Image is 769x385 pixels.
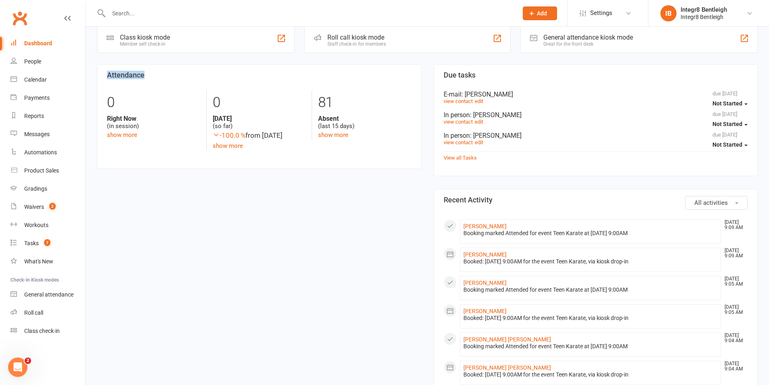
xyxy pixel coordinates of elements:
[10,34,85,53] a: Dashboard
[10,8,30,28] a: Clubworx
[463,336,551,343] a: [PERSON_NAME] [PERSON_NAME]
[10,71,85,89] a: Calendar
[213,130,306,141] div: from [DATE]
[681,6,727,13] div: Integr8 Bentleigh
[24,149,57,156] div: Automations
[463,258,718,265] div: Booked: [DATE] 9:00AM for the event Teen Karate, via kiosk drop-in
[107,131,137,139] a: show more
[463,251,507,258] a: [PERSON_NAME]
[10,198,85,216] a: Waivers 2
[107,115,200,130] div: (in session)
[10,125,85,143] a: Messages
[470,111,522,119] span: : [PERSON_NAME]
[24,204,44,210] div: Waivers
[537,10,547,17] span: Add
[120,34,170,41] div: Class kiosk mode
[24,328,60,334] div: Class check-in
[463,286,718,293] div: Booking marked Attended for event Teen Karate at [DATE] 9:00AM
[712,100,742,107] span: Not Started
[463,223,507,229] a: [PERSON_NAME]
[10,286,85,304] a: General attendance kiosk mode
[681,13,727,21] div: Integr8 Bentleigh
[10,216,85,234] a: Workouts
[685,196,748,210] button: All activities
[721,361,747,372] time: [DATE] 9:04 AM
[213,142,243,149] a: show more
[463,230,718,237] div: Booking marked Attended for event Teen Karate at [DATE] 9:00AM
[107,90,200,115] div: 0
[694,199,728,206] span: All activities
[712,141,742,148] span: Not Started
[444,111,748,119] div: In person
[24,113,44,119] div: Reports
[10,162,85,180] a: Product Sales
[712,117,748,132] button: Not Started
[24,95,50,101] div: Payments
[475,98,483,104] a: edit
[10,53,85,71] a: People
[213,90,306,115] div: 0
[444,132,748,139] div: In person
[444,119,473,125] a: view contact
[444,155,477,161] a: View all Tasks
[590,4,612,22] span: Settings
[25,358,31,364] span: 2
[318,115,411,122] strong: Absent
[24,258,53,265] div: What's New
[10,89,85,107] a: Payments
[213,115,306,122] strong: [DATE]
[721,305,747,315] time: [DATE] 9:05 AM
[24,76,47,83] div: Calendar
[10,107,85,125] a: Reports
[444,139,473,145] a: view contact
[318,131,348,139] a: show more
[463,280,507,286] a: [PERSON_NAME]
[318,90,411,115] div: 81
[463,364,551,371] a: [PERSON_NAME] [PERSON_NAME]
[213,115,306,130] div: (so far)
[444,98,473,104] a: view contact
[24,40,52,46] div: Dashboard
[463,343,718,350] div: Booking marked Attended for event Teen Karate at [DATE] 9:00AM
[712,138,748,152] button: Not Started
[8,358,27,377] iframe: Intercom live chat
[318,115,411,130] div: (last 15 days)
[120,41,170,47] div: Member self check-in
[106,8,512,19] input: Search...
[444,90,748,98] div: E-mail
[24,58,41,65] div: People
[44,239,50,246] span: 7
[24,131,50,137] div: Messages
[475,119,483,125] a: edit
[470,132,522,139] span: : [PERSON_NAME]
[543,41,633,47] div: Great for the front desk
[10,180,85,198] a: Gradings
[461,90,513,98] span: : [PERSON_NAME]
[10,234,85,252] a: Tasks 7
[712,121,742,127] span: Not Started
[107,115,200,122] strong: Right Now
[24,167,59,174] div: Product Sales
[444,71,748,79] h3: Due tasks
[24,240,39,246] div: Tasks
[10,143,85,162] a: Automations
[10,322,85,340] a: Class kiosk mode
[463,315,718,322] div: Booked: [DATE] 9:00AM for the event Teen Karate, via kiosk drop-in
[721,248,747,259] time: [DATE] 9:09 AM
[721,220,747,230] time: [DATE] 9:09 AM
[463,371,718,378] div: Booked: [DATE] 9:00AM for the event Teen Karate, via kiosk drop-in
[24,309,43,316] div: Roll call
[24,185,47,192] div: Gradings
[10,252,85,271] a: What's New
[327,41,386,47] div: Staff check-in for members
[475,139,483,145] a: edit
[24,291,73,298] div: General attendance
[107,71,411,79] h3: Attendance
[10,304,85,322] a: Roll call
[721,333,747,343] time: [DATE] 9:04 AM
[24,222,48,228] div: Workouts
[712,97,748,111] button: Not Started
[463,308,507,314] a: [PERSON_NAME]
[523,6,557,20] button: Add
[213,131,245,139] span: -100.0 %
